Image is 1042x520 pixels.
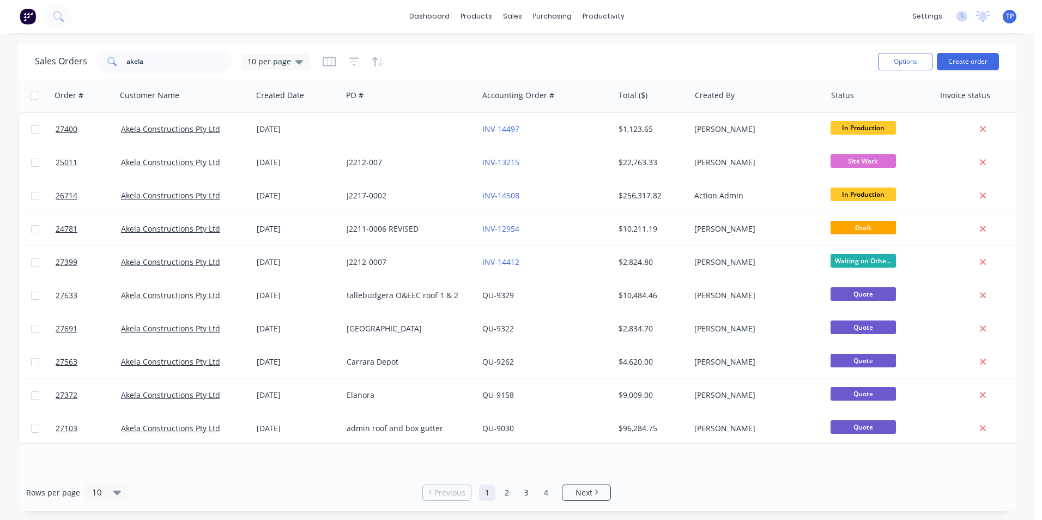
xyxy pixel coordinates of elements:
div: [DATE] [257,423,338,434]
div: [PERSON_NAME] [694,290,815,301]
div: Customer Name [120,90,179,101]
div: $96,284.75 [619,423,682,434]
div: [DATE] [257,290,338,301]
h1: Sales Orders [35,56,87,66]
a: 27563 [56,346,121,378]
a: QU-9329 [482,290,514,300]
div: Created By [695,90,735,101]
a: 27691 [56,312,121,345]
span: TP [1006,11,1014,21]
a: dashboard [404,8,455,25]
div: Accounting Order # [482,90,554,101]
button: Options [878,53,932,70]
span: Rows per page [26,487,80,498]
span: 27633 [56,290,77,301]
a: INV-13215 [482,157,519,167]
a: 27103 [56,412,121,445]
div: $22,763.33 [619,157,682,168]
div: $256,317.82 [619,190,682,201]
a: 24781 [56,213,121,245]
div: $10,211.19 [619,223,682,234]
a: Akela Constructions Pty Ltd [121,223,220,234]
a: INV-14497 [482,124,519,134]
div: Total ($) [619,90,647,101]
span: 26714 [56,190,77,201]
a: Previous page [423,487,471,498]
div: J2217-0002 [347,190,468,201]
div: [PERSON_NAME] [694,356,815,367]
div: tallebudgera O&EEC roof 1 & 2 [347,290,468,301]
span: 27103 [56,423,77,434]
div: [PERSON_NAME] [694,323,815,334]
span: 27691 [56,323,77,334]
a: 26714 [56,179,121,212]
div: [PERSON_NAME] [694,157,815,168]
a: QU-9158 [482,390,514,400]
span: Next [575,487,592,498]
div: productivity [577,8,630,25]
a: Akela Constructions Pty Ltd [121,390,220,400]
span: Waiting on Othe... [831,254,896,268]
span: Quote [831,420,896,434]
div: Carrara Depot [347,356,468,367]
div: $1,123.65 [619,124,682,135]
a: QU-9262 [482,356,514,367]
button: Create order [937,53,999,70]
div: admin roof and box gutter [347,423,468,434]
a: INV-12954 [482,223,519,234]
span: 24781 [56,223,77,234]
div: J2211-0006 REVISED [347,223,468,234]
a: 27633 [56,279,121,312]
div: [PERSON_NAME] [694,423,815,434]
a: Next page [562,487,610,498]
a: 27400 [56,113,121,146]
div: [PERSON_NAME] [694,124,815,135]
div: Action Admin [694,190,815,201]
div: J2212-0007 [347,257,468,268]
a: Akela Constructions Pty Ltd [121,356,220,367]
div: sales [498,8,528,25]
div: [DATE] [257,390,338,401]
span: 25011 [56,157,77,168]
div: Invoice status [940,90,990,101]
a: Akela Constructions Pty Ltd [121,157,220,167]
a: Akela Constructions Pty Ltd [121,323,220,334]
a: QU-9322 [482,323,514,334]
div: J2212-007 [347,157,468,168]
div: $2,824.80 [619,257,682,268]
a: Akela Constructions Pty Ltd [121,290,220,300]
div: $2,834.70 [619,323,682,334]
a: INV-14412 [482,257,519,267]
div: [PERSON_NAME] [694,223,815,234]
div: [DATE] [257,356,338,367]
div: $10,484.46 [619,290,682,301]
div: Status [831,90,854,101]
div: [DATE] [257,223,338,234]
div: Created Date [256,90,304,101]
a: INV-14508 [482,190,519,201]
div: [DATE] [257,157,338,168]
div: [DATE] [257,190,338,201]
div: Order # [54,90,83,101]
a: Page 2 [499,485,515,501]
div: [DATE] [257,323,338,334]
span: 27563 [56,356,77,367]
span: Draft [831,221,896,234]
a: 25011 [56,146,121,179]
a: Akela Constructions Pty Ltd [121,124,220,134]
span: Site Work [831,154,896,168]
div: purchasing [528,8,577,25]
span: Quote [831,354,896,367]
span: Quote [831,321,896,334]
a: Page 1 is your current page [479,485,495,501]
span: Previous [434,487,465,498]
div: $4,620.00 [619,356,682,367]
a: Page 3 [518,485,535,501]
a: QU-9030 [482,423,514,433]
div: [PERSON_NAME] [694,257,815,268]
div: Elanora [347,390,468,401]
a: 27399 [56,246,121,279]
a: Akela Constructions Pty Ltd [121,257,220,267]
div: $9,009.00 [619,390,682,401]
span: Quote [831,287,896,301]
